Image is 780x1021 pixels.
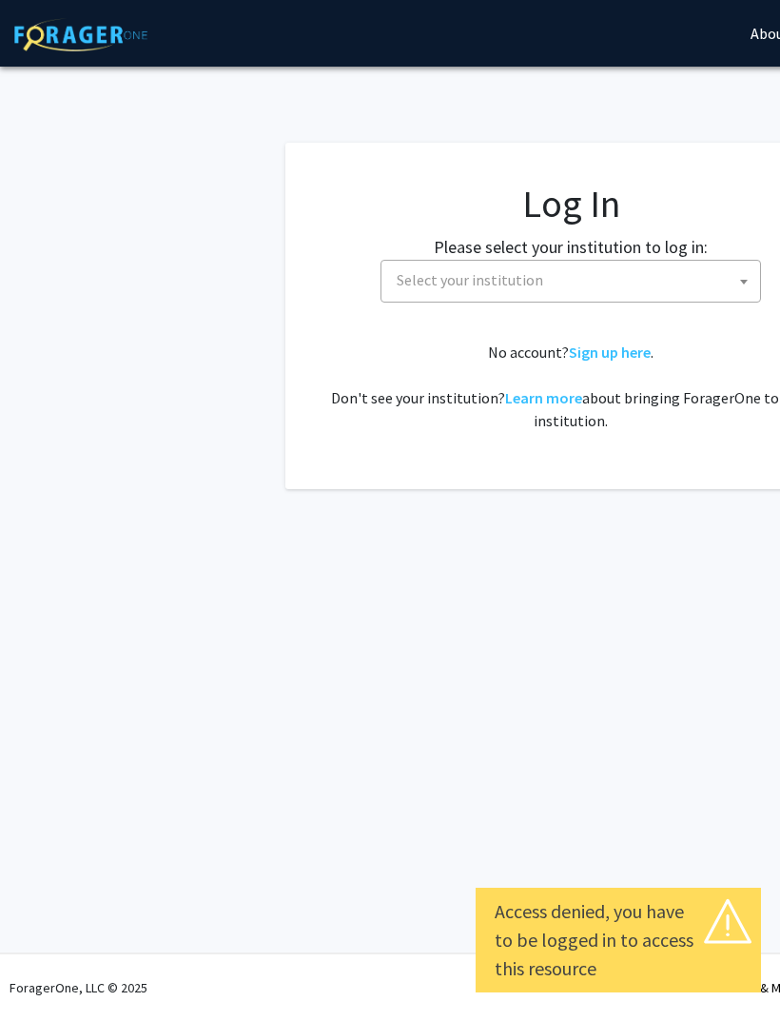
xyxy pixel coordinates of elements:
a: Learn more about bringing ForagerOne to your institution [505,388,582,407]
span: Select your institution [389,261,760,300]
span: Select your institution [397,270,543,289]
div: Access denied, you have to be logged in to access this resource [495,897,742,983]
img: ForagerOne Logo [14,18,147,51]
label: Please select your institution to log in: [434,234,708,260]
div: ForagerOne, LLC © 2025 [10,954,147,1021]
a: Sign up here [569,343,651,362]
span: Select your institution [380,260,761,303]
